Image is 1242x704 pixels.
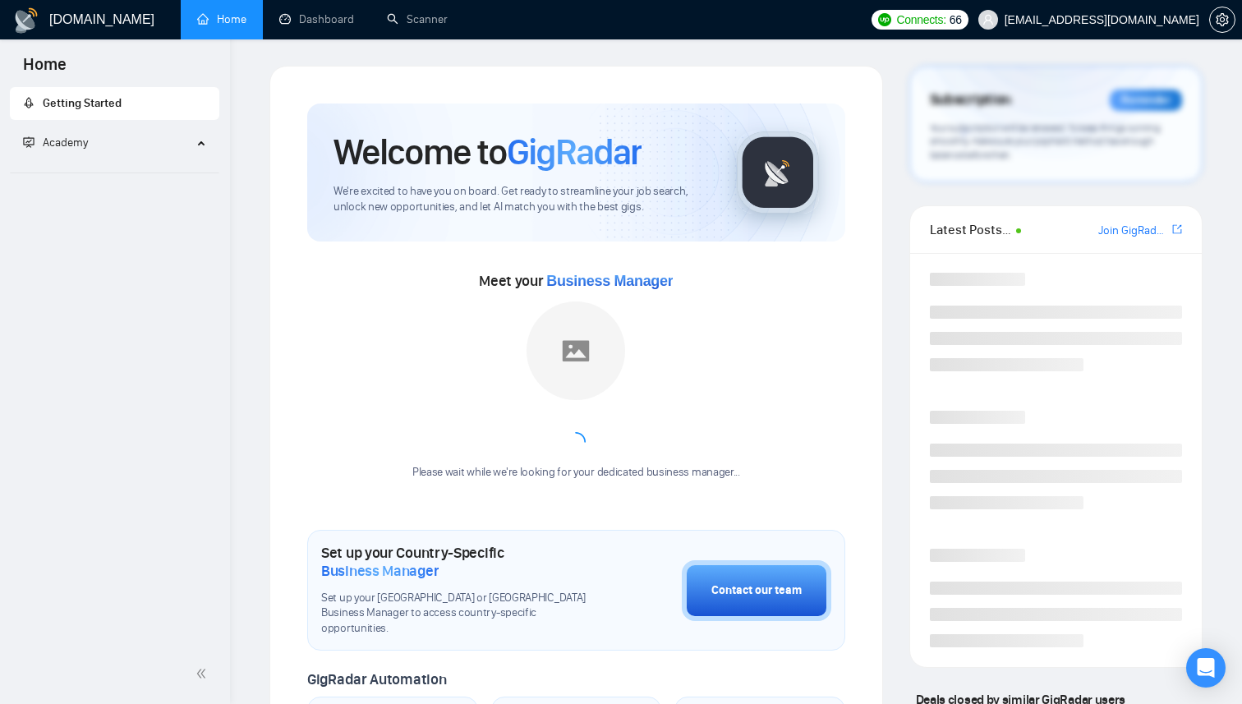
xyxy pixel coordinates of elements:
[566,432,586,452] span: loading
[10,87,219,120] li: Getting Started
[333,184,711,215] span: We're excited to have you on board. Get ready to streamline your job search, unlock new opportuni...
[1172,222,1182,237] a: export
[682,560,831,621] button: Contact our team
[402,465,750,481] div: Please wait while we're looking for your dedicated business manager...
[737,131,819,214] img: gigradar-logo.png
[321,591,600,637] span: Set up your [GEOGRAPHIC_DATA] or [GEOGRAPHIC_DATA] Business Manager to access country-specific op...
[479,272,673,290] span: Meet your
[10,53,80,87] span: Home
[1110,90,1182,111] div: Reminder
[13,7,39,34] img: logo
[507,130,642,174] span: GigRadar
[982,14,994,25] span: user
[527,301,625,400] img: placeholder.png
[1098,222,1169,240] a: Join GigRadar Slack Community
[1209,13,1235,26] a: setting
[43,136,88,150] span: Academy
[387,12,448,26] a: searchScanner
[930,86,1011,114] span: Subscription
[711,582,802,600] div: Contact our team
[321,544,600,580] h1: Set up your Country-Specific
[1186,648,1226,688] div: Open Intercom Messenger
[279,12,354,26] a: dashboardDashboard
[195,665,212,682] span: double-left
[23,97,34,108] span: rocket
[546,273,673,289] span: Business Manager
[23,136,34,148] span: fund-projection-screen
[1172,223,1182,236] span: export
[930,219,1011,240] span: Latest Posts from the GigRadar Community
[1210,13,1235,26] span: setting
[321,562,439,580] span: Business Manager
[23,136,88,150] span: Academy
[10,166,219,177] li: Academy Homepage
[1209,7,1235,33] button: setting
[197,12,246,26] a: homeHome
[930,122,1161,161] span: Your subscription will be renewed. To keep things running smoothly, make sure your payment method...
[950,11,962,29] span: 66
[307,670,446,688] span: GigRadar Automation
[878,13,891,26] img: upwork-logo.png
[43,96,122,110] span: Getting Started
[333,130,642,174] h1: Welcome to
[896,11,945,29] span: Connects:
